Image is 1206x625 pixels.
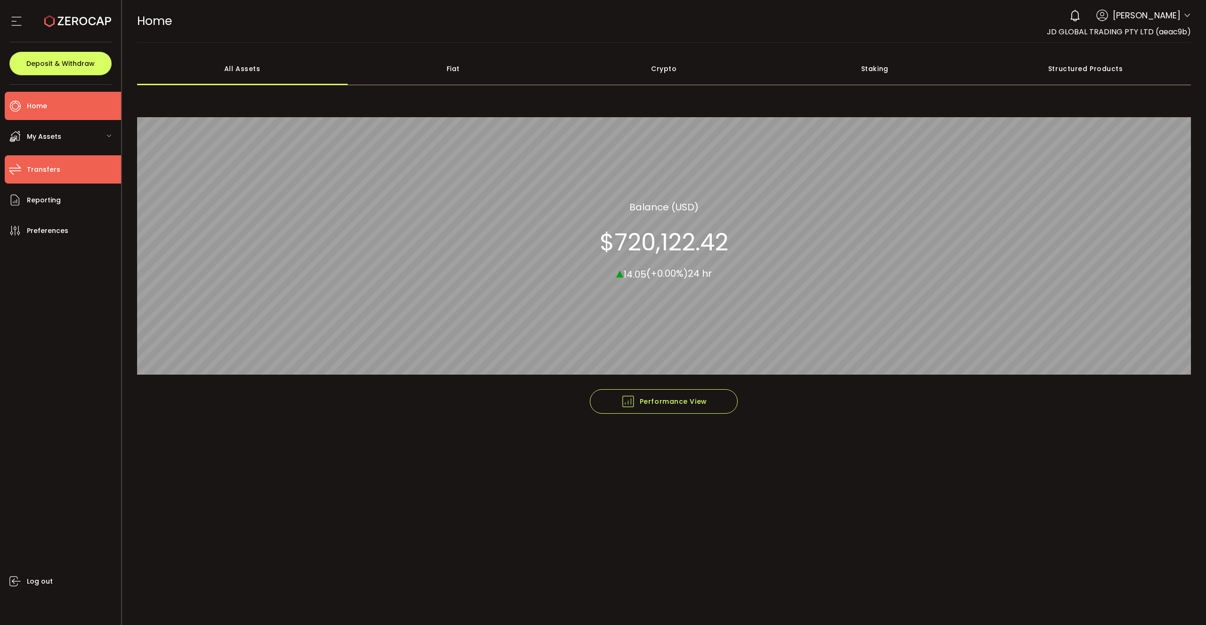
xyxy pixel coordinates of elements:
[623,267,646,280] span: 14.05
[590,389,738,414] button: Performance View
[27,575,53,588] span: Log out
[1047,26,1191,37] span: JD GLOBAL TRADING PTY LTD (aeac9b)
[629,200,699,214] section: Balance (USD)
[1113,9,1181,22] span: [PERSON_NAME]
[9,52,112,75] button: Deposit & Withdraw
[1094,523,1206,625] iframe: Chat Widget
[27,99,47,113] span: Home
[27,224,68,238] span: Preferences
[646,267,688,280] span: (+0.00%)
[137,52,348,85] div: All Assets
[27,163,60,176] span: Transfers
[769,52,980,85] div: Staking
[137,13,172,29] span: Home
[27,193,61,207] span: Reporting
[1094,523,1206,625] div: 聊天小组件
[621,394,707,409] span: Performance View
[600,228,728,256] section: $720,122.42
[26,60,95,67] span: Deposit & Withdraw
[688,267,712,280] span: 24 hr
[559,52,770,85] div: Crypto
[348,52,559,85] div: Fiat
[980,52,1191,85] div: Structured Products
[27,130,61,144] span: My Assets
[616,262,623,282] span: ▴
